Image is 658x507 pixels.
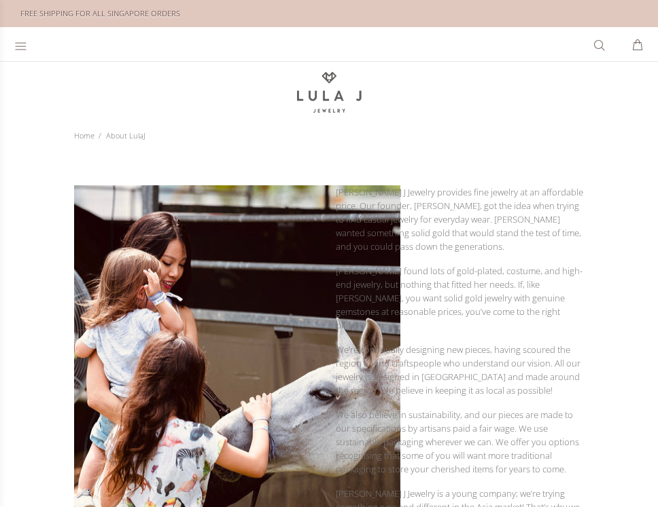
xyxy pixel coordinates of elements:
p: [PERSON_NAME] J Jewelry provides fine jewelry at an affordable price. Our founder, [PERSON_NAME],... [336,185,584,253]
p: We also believe in sustainability, and our pieces are made to our specifications by artisans paid... [336,408,584,476]
div: FREE SHIPPING FOR ALL SINGAPORE ORDERS [20,6,180,21]
p: [PERSON_NAME] found lots of gold-plated, costume, and high-end jewelry, but nothing that fitted h... [336,264,584,332]
li: About LulaJ [99,126,150,145]
p: We’re continually designing new pieces, having scoured the region to find craftspeople who unders... [336,343,584,397]
a: Home [74,130,94,140]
